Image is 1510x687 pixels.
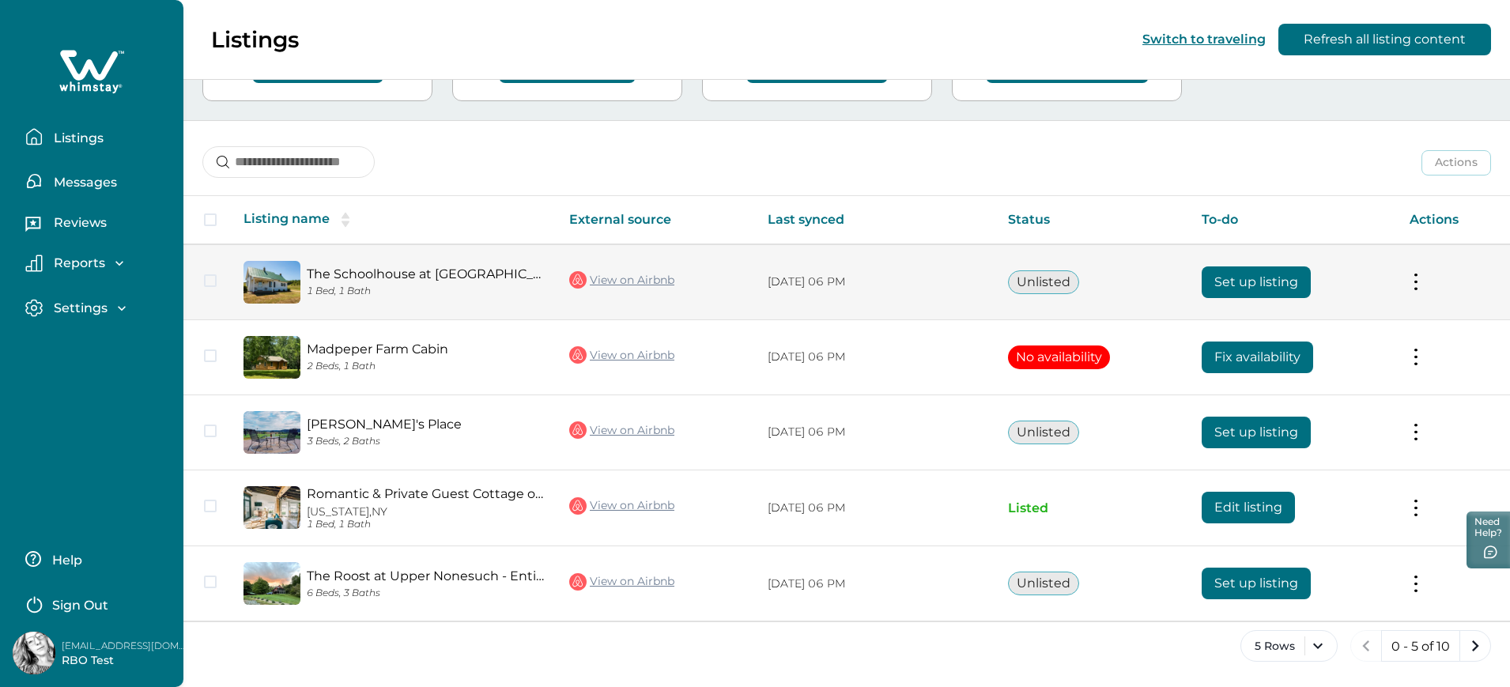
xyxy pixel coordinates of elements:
[1202,342,1313,373] button: Fix availability
[569,420,674,440] a: View on Airbnb
[755,196,995,244] th: Last synced
[211,26,299,53] p: Listings
[49,130,104,146] p: Listings
[1202,568,1311,599] button: Set up listing
[307,266,544,281] a: The Schoolhouse at [GEOGRAPHIC_DATA]
[49,300,108,316] p: Settings
[1008,270,1079,294] button: Unlisted
[1421,150,1491,176] button: Actions
[569,270,674,290] a: View on Airbnb
[1240,630,1338,662] button: 5 Rows
[62,638,188,654] p: [EMAIL_ADDRESS][DOMAIN_NAME]
[307,436,544,447] p: 3 Beds, 2 Baths
[1350,630,1382,662] button: previous page
[307,342,544,357] a: Madpeper Farm Cabin
[768,500,983,516] p: [DATE] 06 PM
[49,175,117,191] p: Messages
[1189,196,1397,244] th: To-do
[307,568,544,583] a: The Roost at Upper Nonesuch - Entire house
[243,562,300,605] img: propertyImage_The Roost at Upper Nonesuch - Entire house
[25,255,171,272] button: Reports
[243,486,300,529] img: propertyImage_Romantic & Private Guest Cottage on a Lovely Farm
[62,653,188,669] p: RBO Test
[1202,417,1311,448] button: Set up listing
[768,349,983,365] p: [DATE] 06 PM
[1008,421,1079,444] button: Unlisted
[25,299,171,317] button: Settings
[768,274,983,290] p: [DATE] 06 PM
[1202,492,1295,523] button: Edit listing
[330,212,361,228] button: sorting
[25,587,165,619] button: Sign Out
[1202,266,1311,298] button: Set up listing
[231,196,557,244] th: Listing name
[1008,500,1176,516] p: Listed
[25,121,171,153] button: Listings
[49,255,105,271] p: Reports
[307,360,544,372] p: 2 Beds, 1 Bath
[1391,639,1450,655] p: 0 - 5 of 10
[243,411,300,454] img: propertyImage_Lucian's Place
[307,587,544,599] p: 6 Beds, 3 Baths
[307,417,544,432] a: [PERSON_NAME]'s Place
[569,345,674,365] a: View on Airbnb
[768,576,983,592] p: [DATE] 06 PM
[307,285,544,297] p: 1 Bed, 1 Bath
[307,519,544,530] p: 1 Bed, 1 Bath
[307,505,544,519] p: [US_STATE], NY
[49,215,107,231] p: Reviews
[47,553,82,568] p: Help
[243,261,300,304] img: propertyImage_The Schoolhouse at Meadow Grove
[243,336,300,379] img: propertyImage_Madpeper Farm Cabin
[1008,572,1079,595] button: Unlisted
[1008,345,1110,369] button: No availability
[569,572,674,592] a: View on Airbnb
[1397,196,1510,244] th: Actions
[557,196,755,244] th: External source
[1142,32,1266,47] button: Switch to traveling
[25,543,165,575] button: Help
[25,209,171,241] button: Reviews
[1459,630,1491,662] button: next page
[995,196,1189,244] th: Status
[1381,630,1460,662] button: 0 - 5 of 10
[569,496,674,516] a: View on Airbnb
[1278,24,1491,55] button: Refresh all listing content
[25,165,171,197] button: Messages
[52,598,108,613] p: Sign Out
[768,425,983,440] p: [DATE] 06 PM
[13,632,55,674] img: Whimstay Host
[307,486,544,501] a: Romantic & Private Guest Cottage on a Lovely Farm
